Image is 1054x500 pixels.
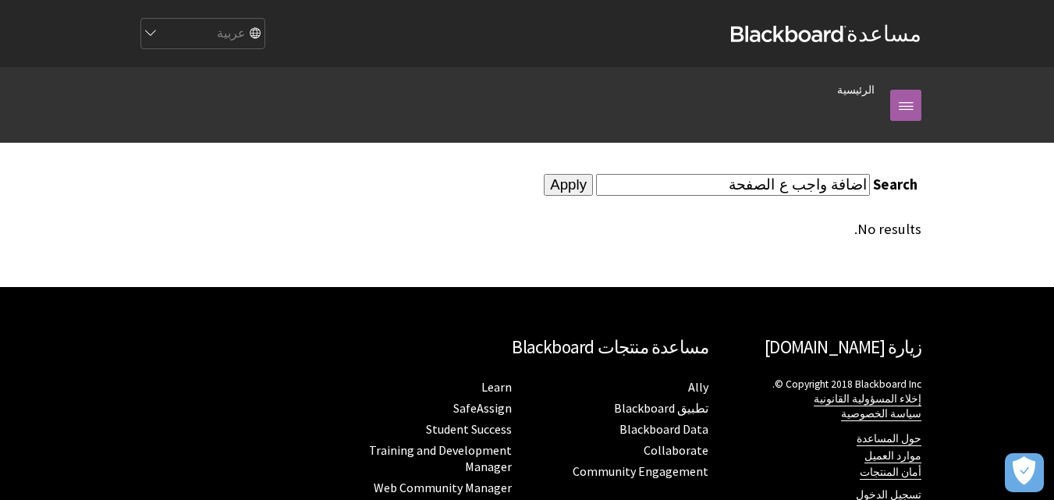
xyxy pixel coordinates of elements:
a: مساعدةBlackboard [731,20,921,48]
input: Apply [544,174,593,196]
a: أمان المنتجات [860,466,921,480]
p: ‎© Copyright 2018 Blackboard Inc. [724,377,921,421]
label: Search [873,176,921,193]
div: No results. [364,221,921,238]
a: Learn [481,379,512,395]
select: Site Language Selector [140,19,264,50]
a: سياسة الخصوصية [841,407,921,421]
a: Blackboard Data [619,421,708,438]
a: Training and Development Manager [369,442,512,475]
a: حول المساعدة [857,432,921,446]
h2: مساعدة منتجات Blackboard [330,334,709,361]
a: Web Community Manager [374,480,512,496]
a: Ally [688,379,708,395]
a: إخلاء المسؤولية القانونية [814,392,921,406]
a: Collaborate [644,442,708,459]
a: SafeAssign [453,400,512,417]
a: Student Success [426,421,512,438]
a: Community Engagement [573,463,708,480]
a: الرئيسية [837,80,875,100]
button: فتح التفضيلات [1005,453,1044,492]
a: تطبيق Blackboard [614,400,708,417]
a: موارد العميل [864,449,921,463]
strong: Blackboard [731,26,846,42]
a: زيارة [DOMAIN_NAME] [765,335,921,358]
